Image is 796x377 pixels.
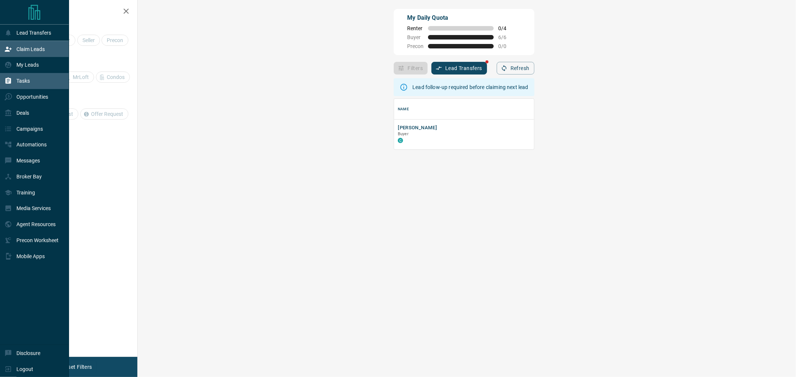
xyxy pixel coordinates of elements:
p: My Daily Quota [407,13,515,22]
span: Buyer [407,34,424,40]
button: Lead Transfers [431,62,487,75]
span: 0 / 4 [498,25,515,31]
div: Name [394,99,738,120]
h2: Filters [24,7,130,16]
span: 6 / 6 [498,34,515,40]
button: [PERSON_NAME] [398,124,437,132]
span: Precon [407,43,424,49]
button: Reset Filters [57,361,97,373]
div: Lead follow-up required before claiming next lead [412,80,528,94]
span: Buyer [398,132,409,136]
span: Renter [407,25,424,31]
div: Name [398,99,409,120]
button: Refresh [497,62,534,75]
div: condos.ca [398,138,403,143]
span: 0 / 0 [498,43,515,49]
